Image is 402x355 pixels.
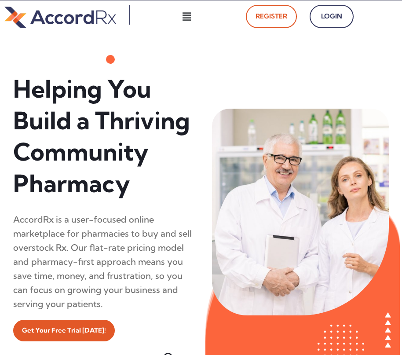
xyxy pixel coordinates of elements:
h1: Helping You Build a Thriving Community Pharmacy [13,73,194,199]
a: Register [246,5,297,28]
img: default-logo [4,5,116,29]
div: AccordRx is a user-focused online marketplace for pharmacies to buy and sell overstock Rx. Our fl... [13,212,194,311]
span: Login [319,10,344,23]
span: Register [256,10,287,23]
a: Login [310,5,354,28]
a: Get Your Free Trial [DATE]! [13,320,115,341]
span: Get Your Free Trial [DATE]! [22,324,106,337]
